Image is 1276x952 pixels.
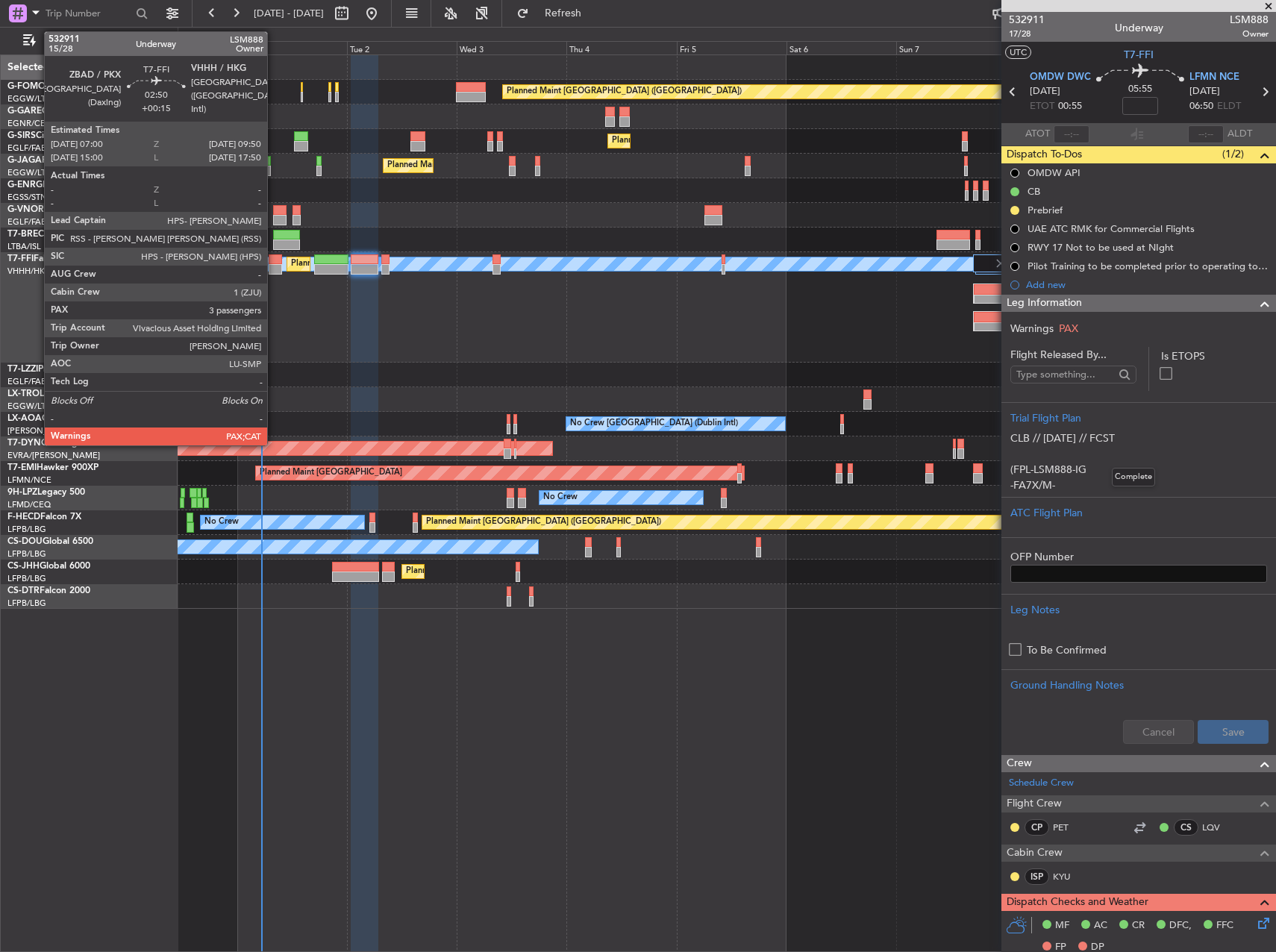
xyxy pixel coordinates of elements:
[1161,348,1267,364] label: Is ETOPS
[7,118,52,129] a: EGNR/CEG
[7,439,105,448] a: T7-DYNChallenger 604
[7,414,114,423] a: LX-AOACitation Mustang
[7,562,90,571] a: CS-JHHGlobal 6000
[7,181,43,190] span: G-ENRG
[7,143,46,154] a: EGLF/FAB
[1010,347,1136,363] span: Flight Released By...
[1028,260,1269,272] div: Pilot Training to be completed prior to operating to LFMD
[7,513,40,522] span: F-HECD
[566,41,676,54] div: Thu 4
[7,537,43,546] span: CS-DOU
[1030,99,1054,114] span: ETOT
[7,598,46,609] a: LFPB/LBG
[1058,99,1082,114] span: 00:55
[1007,795,1062,812] span: Flight Crew
[1005,46,1031,59] button: UTC
[7,167,52,178] a: EGGW/LTN
[7,573,46,584] a: LFPB/LBG
[7,156,42,165] span: G-JAGA
[7,513,81,522] a: F-HECDFalcon 7X
[7,439,41,448] span: T7-DYN
[1169,918,1192,933] span: DFC,
[7,562,40,571] span: CS-JHH
[237,41,347,54] div: Mon 1
[1217,99,1241,114] span: ELDT
[7,93,52,104] a: EGGW/LTN
[7,425,96,436] a: [PERSON_NAME]/QSA
[507,81,742,103] div: Planned Maint [GEOGRAPHIC_DATA] ([GEOGRAPHIC_DATA])
[1230,12,1269,28] span: LSM888
[7,586,90,595] a: CS-DTRFalcon 2000
[1010,505,1267,521] div: ATC Flight Plan
[1028,185,1040,198] div: CB
[387,154,622,177] div: Planned Maint [GEOGRAPHIC_DATA] ([GEOGRAPHIC_DATA])
[7,241,41,252] a: LTBA/ISL
[7,107,131,116] a: G-GARECessna Citation XLS+
[1007,755,1032,772] span: Crew
[1007,295,1082,312] span: Leg Information
[7,230,38,239] span: T7-BRE
[1007,894,1148,911] span: Dispatch Checks and Weather
[1026,278,1269,291] div: Add new
[1025,819,1049,836] div: CP
[1030,84,1060,99] span: [DATE]
[1128,82,1152,97] span: 05:55
[1202,821,1236,834] a: LQV
[1028,204,1063,216] div: Prebrief
[1025,868,1049,885] div: ISP
[1028,166,1080,179] div: OMDW API
[426,511,661,533] div: Planned Maint [GEOGRAPHIC_DATA] ([GEOGRAPHIC_DATA])
[7,156,94,165] a: G-JAGAPhenom 300
[7,376,46,387] a: EGLF/FAB
[543,486,578,509] div: No Crew
[1230,28,1269,40] span: Owner
[1010,549,1267,565] label: OFP Number
[1010,602,1267,618] div: Leg Notes
[7,131,93,140] a: G-SIRSCitation Excel
[677,41,786,54] div: Fri 5
[1227,127,1252,142] span: ALDT
[7,181,93,190] a: G-ENRGPraetor 600
[1007,845,1063,862] span: Cabin Crew
[7,401,52,412] a: EGGW/LTN
[204,511,239,533] div: No Crew
[7,488,85,497] a: 9H-LPZLegacy 500
[7,205,44,214] span: G-VNOR
[1028,241,1174,254] div: RWY 17 Not to be used at NIght
[291,253,540,275] div: Planned Maint [GEOGRAPHIC_DATA] ([GEOGRAPHIC_DATA] Intl)
[7,389,40,398] span: LX-TRO
[1094,918,1107,933] span: AC
[7,266,51,277] a: VHHH/HKG
[1016,363,1114,386] input: Type something...
[7,82,96,91] a: G-FOMOGlobal 6000
[1189,99,1213,114] span: 06:50
[1030,70,1091,85] span: OMDW DWC
[7,365,38,374] span: T7-LZZI
[7,365,88,374] a: T7-LZZIPraetor 600
[260,462,402,484] div: Planned Maint [GEOGRAPHIC_DATA]
[7,230,102,239] a: T7-BREChallenger 604
[1054,125,1089,143] input: --:--
[16,29,162,53] button: Only With Activity
[1009,776,1074,791] a: Schedule Crew
[7,82,46,91] span: G-FOMO
[1055,918,1069,933] span: MF
[1025,127,1050,142] span: ATOT
[1124,47,1154,63] span: T7-FFI
[1028,222,1195,235] div: UAE ATC RMK for Commercial Flights
[7,524,46,535] a: LFPB/LBG
[994,257,1007,270] img: gray-close.svg
[7,414,42,423] span: LX-AOA
[39,36,157,46] span: Only With Activity
[7,586,40,595] span: CS-DTR
[7,131,36,140] span: G-SIRS
[46,2,131,25] input: Trip Number
[7,548,46,560] a: LFPB/LBG
[1053,870,1086,883] a: KYU
[1009,28,1045,40] span: 17/28
[347,41,457,54] div: Tue 2
[1010,677,1267,693] div: Ground Handling Notes
[7,450,100,461] a: EVRA/[PERSON_NAME]
[896,41,1006,54] div: Sun 7
[1027,642,1107,658] label: To Be Confirmed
